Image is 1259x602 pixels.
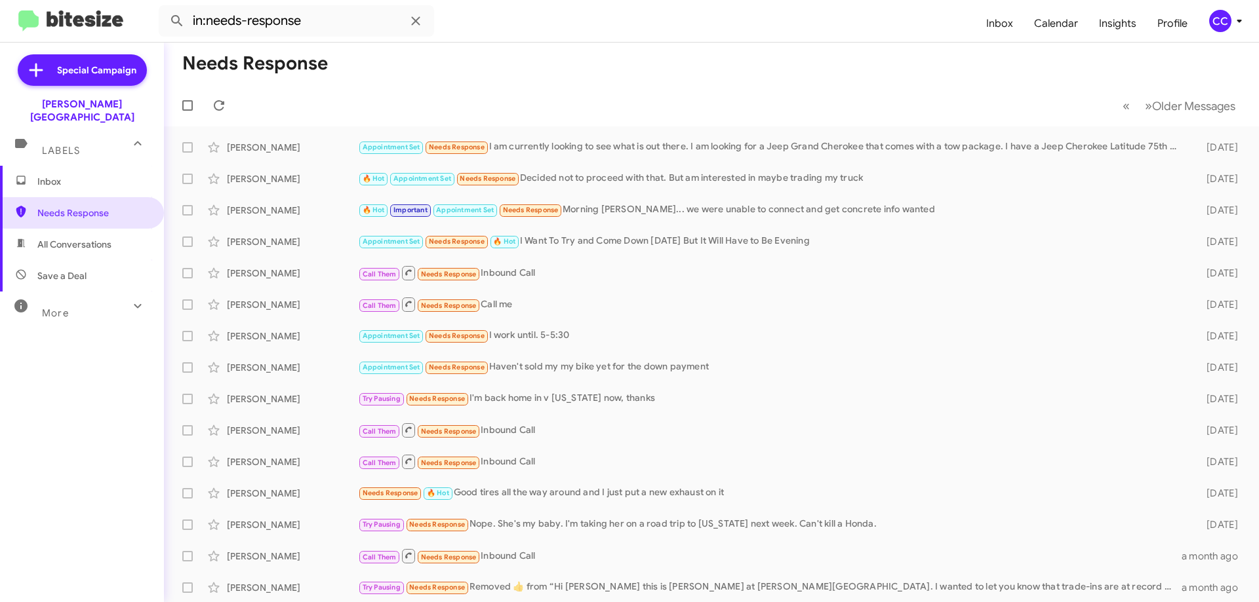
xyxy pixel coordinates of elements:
[358,140,1186,155] div: I am currently looking to see what is out there. I am looking for a Jeep Grand Cherokee that come...
[1209,10,1231,32] div: CC
[182,53,328,74] h1: Needs Response
[1145,98,1152,114] span: »
[1198,10,1245,32] button: CC
[363,489,418,497] span: Needs Response
[363,270,397,278] span: Call Them
[37,206,149,219] span: Needs Response
[1115,92,1243,119] nav: Page navigation example
[409,394,465,403] span: Needs Response
[460,174,515,183] span: Needs Response
[421,427,477,436] span: Needs Response
[227,235,358,248] div: [PERSON_NAME]
[363,553,397,561] span: Call Them
[37,175,149,188] span: Inbox
[1186,235,1249,248] div: [DATE]
[37,238,111,251] span: All Conversations
[358,422,1186,438] div: Inbound Call
[227,329,358,343] div: [PERSON_NAME]
[227,424,358,437] div: [PERSON_NAME]
[227,392,358,405] div: [PERSON_NAME]
[363,206,385,214] span: 🔥 Hot
[409,520,465,529] span: Needs Response
[1089,5,1147,43] a: Insights
[1186,267,1249,280] div: [DATE]
[427,489,449,497] span: 🔥 Hot
[503,206,559,214] span: Needs Response
[363,237,420,246] span: Appointment Set
[1186,141,1249,154] div: [DATE]
[363,363,420,371] span: Appointment Set
[421,270,477,278] span: Needs Response
[363,301,397,310] span: Call Them
[358,453,1186,470] div: Inbound Call
[1186,455,1249,468] div: [DATE]
[227,298,358,311] div: [PERSON_NAME]
[227,172,358,185] div: [PERSON_NAME]
[227,518,358,531] div: [PERSON_NAME]
[363,331,420,340] span: Appointment Set
[358,548,1182,564] div: Inbound Call
[1186,361,1249,374] div: [DATE]
[393,174,451,183] span: Appointment Set
[358,391,1186,406] div: I'm back home in v [US_STATE] now, thanks
[227,361,358,374] div: [PERSON_NAME]
[1186,298,1249,311] div: [DATE]
[358,328,1186,343] div: I work until. 5-5:30
[358,234,1186,249] div: I Want To Try and Come Down [DATE] But It Will Have to Be Evening
[159,5,434,37] input: Search
[363,174,385,183] span: 🔥 Hot
[227,581,358,594] div: [PERSON_NAME]
[1137,92,1243,119] button: Next
[409,583,465,592] span: Needs Response
[1186,518,1249,531] div: [DATE]
[42,307,69,319] span: More
[42,145,80,157] span: Labels
[393,206,428,214] span: Important
[429,331,485,340] span: Needs Response
[37,269,87,282] span: Save a Deal
[429,363,485,371] span: Needs Response
[57,64,136,77] span: Special Campaign
[1182,581,1249,594] div: a month ago
[18,54,147,86] a: Special Campaign
[421,459,477,467] span: Needs Response
[1186,329,1249,343] div: [DATE]
[227,487,358,500] div: [PERSON_NAME]
[358,296,1186,312] div: Call me
[436,206,494,214] span: Appointment Set
[358,360,1186,375] div: Haven't sold my my bike yet for the down payment
[227,204,358,217] div: [PERSON_NAME]
[1147,5,1198,43] a: Profile
[363,459,397,467] span: Call Them
[358,202,1186,217] div: Morning [PERSON_NAME]... we were unable to connect and get concrete info wanted
[429,237,485,246] span: Needs Response
[421,301,477,310] span: Needs Response
[227,455,358,468] div: [PERSON_NAME]
[358,171,1186,186] div: Decided not to proceed with that. But am interested in maybe trading my truck
[976,5,1024,43] a: Inbox
[227,141,358,154] div: [PERSON_NAME]
[429,143,485,151] span: Needs Response
[363,520,401,529] span: Try Pausing
[1186,392,1249,405] div: [DATE]
[358,265,1186,281] div: Inbound Call
[227,550,358,563] div: [PERSON_NAME]
[363,427,397,436] span: Call Them
[1115,92,1138,119] button: Previous
[493,237,515,246] span: 🔥 Hot
[1186,487,1249,500] div: [DATE]
[358,517,1186,532] div: Nope. She's my baby. I'm taking her on a road trip to [US_STATE] next week. Can't kill a Honda.
[358,580,1182,595] div: Removed ‌👍‌ from “ Hi [PERSON_NAME] this is [PERSON_NAME] at [PERSON_NAME][GEOGRAPHIC_DATA]. I wa...
[1152,99,1235,113] span: Older Messages
[1186,172,1249,185] div: [DATE]
[363,394,401,403] span: Try Pausing
[1123,98,1130,114] span: «
[1024,5,1089,43] a: Calendar
[363,143,420,151] span: Appointment Set
[421,553,477,561] span: Needs Response
[1186,204,1249,217] div: [DATE]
